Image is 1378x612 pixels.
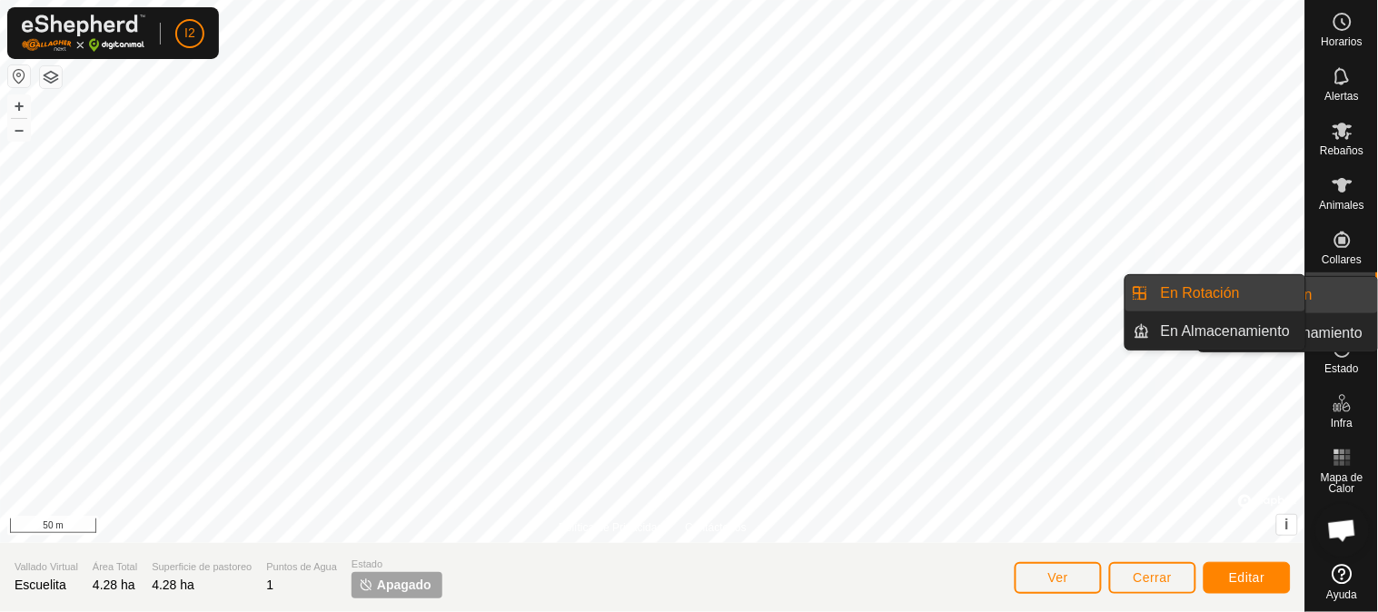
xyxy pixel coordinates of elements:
[93,559,137,575] span: Área Total
[686,519,747,536] a: Contáctenos
[15,577,66,592] span: Escuelita
[1109,562,1196,594] button: Cerrar
[1315,503,1370,558] a: Chat abierto
[266,559,337,575] span: Puntos de Agua
[559,519,663,536] a: Política de Privacidad
[359,577,373,592] img: apagar
[152,577,194,592] span: 4.28 ha
[8,119,30,141] button: –
[40,66,62,88] button: Capas del Mapa
[8,95,30,117] button: +
[1320,145,1363,156] span: Rebaños
[1150,313,1305,350] a: En Almacenamiento
[184,24,195,43] span: I2
[1306,557,1378,607] a: Ayuda
[1134,570,1173,585] span: Cerrar
[1331,418,1353,429] span: Infra
[352,557,442,572] span: Estado
[22,15,145,52] img: Logo Gallagher
[1150,275,1305,311] a: En Rotación
[1322,254,1362,265] span: Collares
[266,577,273,592] span: 1
[1311,472,1373,494] span: Mapa de Calor
[377,576,431,595] span: Apagado
[1325,363,1359,374] span: Estado
[1204,562,1291,594] button: Editar
[1015,562,1102,594] button: Ver
[1161,321,1290,342] span: En Almacenamiento
[1327,589,1358,600] span: Ayuda
[1125,275,1305,311] li: En Rotación
[8,65,30,87] button: Restablecer Mapa
[15,559,78,575] span: Vallado Virtual
[1322,36,1363,47] span: Horarios
[1285,517,1289,532] span: i
[1320,200,1364,211] span: Animales
[93,577,135,592] span: 4.28 ha
[1229,570,1265,585] span: Editar
[1125,313,1305,350] li: En Almacenamiento
[1048,570,1069,585] span: Ver
[1161,282,1240,304] span: En Rotación
[1325,91,1359,102] span: Alertas
[152,559,252,575] span: Superficie de pastoreo
[1277,515,1297,535] button: i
